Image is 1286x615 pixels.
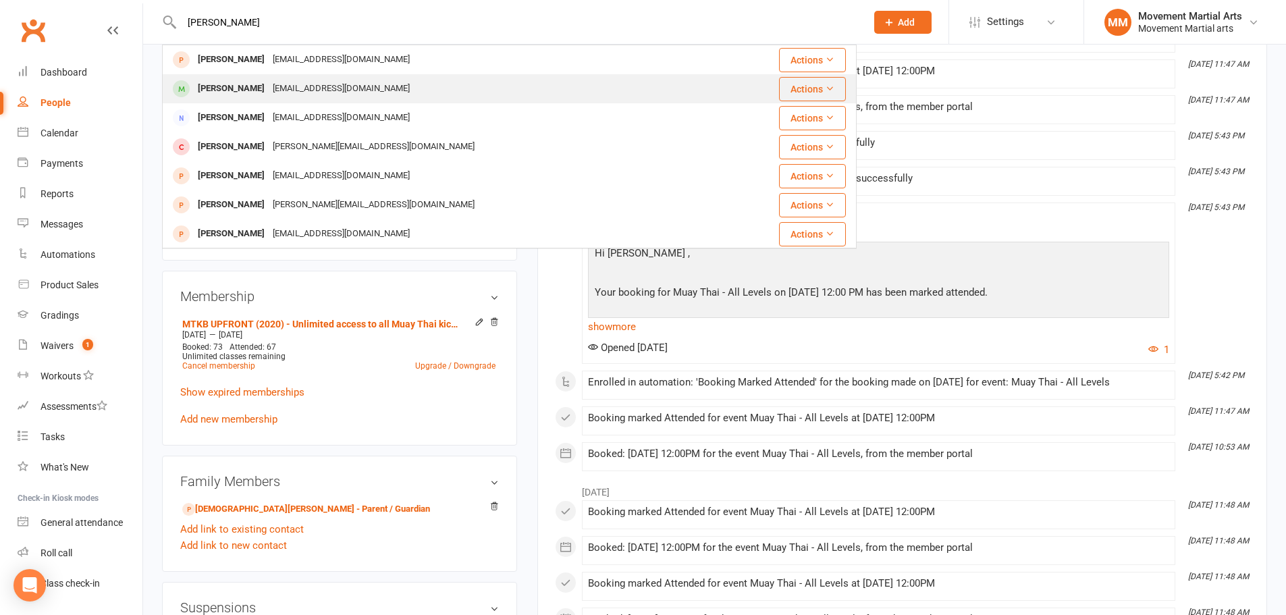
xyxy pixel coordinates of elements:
i: [DATE] 11:47 AM [1188,95,1249,105]
h3: Suspensions [180,600,499,615]
div: Step 1 of automation Booking Marked Attended completed successfully [588,173,1169,184]
a: Show expired memberships [180,386,304,398]
a: Payments [18,149,142,179]
a: Cancel membership [182,361,255,371]
span: Unlimited classes remaining [182,352,286,361]
div: Booking marked Attended for event Muay Thai - All Levels at [DATE] 12:00PM [588,506,1169,518]
div: [EMAIL_ADDRESS][DOMAIN_NAME] [269,50,414,70]
div: [PERSON_NAME] [194,108,269,128]
a: Automations [18,240,142,270]
div: [PERSON_NAME] [194,166,269,186]
a: General attendance kiosk mode [18,508,142,538]
div: [PERSON_NAME][EMAIL_ADDRESS][DOMAIN_NAME] [269,195,479,215]
span: Attended: 67 [230,342,276,352]
div: [PERSON_NAME] [194,137,269,157]
a: Clubworx [16,14,50,47]
span: Settings [987,7,1024,37]
button: Actions [779,48,846,72]
div: Booking Marked Attended [588,227,1169,238]
a: Roll call [18,538,142,568]
div: Movement Martial arts [1138,22,1242,34]
a: Class kiosk mode [18,568,142,599]
div: Messages [41,219,83,230]
i: [DATE] 10:53 AM [1188,442,1249,452]
div: [PERSON_NAME] [194,224,269,244]
p: Hi [PERSON_NAME] , [591,245,1166,265]
i: [DATE] 11:47 AM [1188,406,1249,416]
div: Waivers [41,340,74,351]
a: Add link to new contact [180,537,287,554]
div: Calendar [41,128,78,138]
a: Tasks [18,422,142,452]
div: [EMAIL_ADDRESS][DOMAIN_NAME] [269,79,414,99]
i: [DATE] 11:48 AM [1188,500,1249,510]
div: Product Sales [41,279,99,290]
div: General attendance [41,517,123,528]
button: Actions [779,135,846,159]
div: [PERSON_NAME] [194,195,269,215]
div: [PERSON_NAME] [194,50,269,70]
a: MTKB UPFRONT (2020) - Unlimited access to all Muay Thai kickboxing classes and open mat classes [182,319,461,329]
p: Your booking for Muay Thai - All Levels on [DATE] 12:00 PM has been marked attended. [591,284,1166,304]
div: [EMAIL_ADDRESS][DOMAIN_NAME] [269,166,414,186]
div: Booking marked Attended for event Muay Thai - All Levels at [DATE] 12:00PM [588,412,1169,424]
div: MM [1104,9,1131,36]
div: What's New [41,462,89,473]
div: Booking marked Attended for event Muay Thai - All Levels at [DATE] 12:00PM [588,578,1169,589]
div: — [179,329,499,340]
div: Booked: [DATE] 12:00PM for the event Muay Thai - All Levels, from the member portal [588,448,1169,460]
div: Enrolled in automation: 'Booking Marked Attended' for the booking made on [DATE] for event: Muay ... [588,377,1169,388]
i: [DATE] 5:43 PM [1188,203,1244,212]
span: Add [898,17,915,28]
a: Dashboard [18,57,142,88]
div: Tasks [41,431,65,442]
div: [PERSON_NAME] [194,79,269,99]
li: [DATE] [555,478,1250,500]
input: Search... [178,13,857,32]
div: [EMAIL_ADDRESS][DOMAIN_NAME] [269,224,414,244]
span: [DATE] [182,330,206,340]
div: Gradings [41,310,79,321]
a: Product Sales [18,270,142,300]
div: Workouts [41,371,81,381]
i: [DATE] 5:43 PM [1188,131,1244,140]
h3: Membership [180,289,499,304]
a: People [18,88,142,118]
div: Movement Martial Arts [1138,10,1242,22]
span: Opened [DATE] [588,342,668,354]
a: Messages [18,209,142,240]
a: Add link to existing contact [180,521,304,537]
div: Booked: [DATE] 12:00PM for the event Muay Thai - All Levels, from the member portal [588,542,1169,554]
i: [DATE] 11:48 AM [1188,572,1249,581]
button: Actions [779,193,846,217]
a: Waivers 1 [18,331,142,361]
button: Add [874,11,932,34]
i: [DATE] 5:42 PM [1188,371,1244,380]
h3: Family Members [180,474,499,489]
div: Dashboard [41,67,87,78]
div: Booking marked Attended for event Muay Thai - All Levels at [DATE] 12:00PM [588,65,1169,77]
a: Upgrade / Downgrade [415,361,495,371]
button: 1 [1148,342,1169,358]
div: Booked: [DATE] 12:00PM for the event Muay Thai - All Levels, from the member portal [588,101,1169,113]
div: Reports [41,188,74,199]
a: What's New [18,452,142,483]
span: [DATE] [219,330,242,340]
div: Roll call [41,547,72,558]
a: show more [588,317,1169,336]
div: Assessments [41,401,107,412]
a: [DEMOGRAPHIC_DATA][PERSON_NAME] - Parent / Guardian [182,502,430,516]
div: Open Intercom Messenger [14,569,46,601]
a: Gradings [18,300,142,331]
a: Workouts [18,361,142,392]
div: Class check-in [41,578,100,589]
div: Automations [41,249,95,260]
a: Add new membership [180,413,277,425]
i: [DATE] 5:43 PM [1188,167,1244,176]
div: People [41,97,71,108]
a: Reports [18,179,142,209]
button: Actions [779,222,846,246]
a: Assessments [18,392,142,422]
i: [DATE] 11:47 AM [1188,59,1249,69]
button: Actions [779,164,846,188]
